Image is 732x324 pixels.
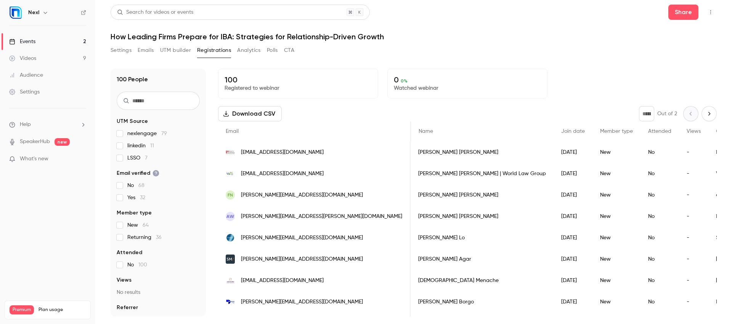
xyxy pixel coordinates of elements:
img: hallrender.com [226,148,235,157]
div: Search for videos or events [117,8,193,16]
button: Analytics [237,44,261,56]
div: [DATE] [554,248,592,270]
span: [PERSON_NAME][EMAIL_ADDRESS][DOMAIN_NAME] [241,255,363,263]
div: No [640,163,679,184]
div: [DATE] [554,270,592,291]
div: New [592,291,640,313]
span: new [55,138,70,146]
span: Member type [117,209,152,217]
span: [EMAIL_ADDRESS][DOMAIN_NAME] [241,148,324,156]
span: What's new [20,155,48,163]
span: [EMAIL_ADDRESS][DOMAIN_NAME] [241,277,324,285]
img: theworldlawgroup.com [226,169,235,178]
p: No results [117,289,200,296]
div: [PERSON_NAME] Borgo [411,291,554,313]
span: Yes [127,194,145,201]
div: [DATE] [554,227,592,248]
div: [PERSON_NAME] [PERSON_NAME] [411,184,554,206]
span: 68 [138,183,144,188]
div: [DATE] [554,163,592,184]
span: Views [117,276,132,284]
span: 32 [140,195,145,200]
div: No [640,184,679,206]
div: Videos [9,55,36,62]
p: Videos [10,314,24,321]
span: linkedin [127,142,154,150]
button: Settings [111,44,132,56]
p: 0 [394,75,541,84]
img: arnontl.com [226,276,235,285]
div: - [679,227,708,248]
span: Attended [648,129,671,134]
div: No [640,227,679,248]
button: Emails [138,44,154,56]
img: performa.pe [226,297,235,306]
button: CTA [284,44,294,56]
span: New [127,221,149,229]
div: [PERSON_NAME] Lo [411,227,554,248]
span: LSSO [127,154,148,162]
div: [DEMOGRAPHIC_DATA] Menache [411,270,554,291]
div: [PERSON_NAME] Agar [411,248,554,270]
span: [PERSON_NAME][EMAIL_ADDRESS][DOMAIN_NAME] [241,234,363,242]
div: [DATE] [554,142,592,163]
span: 100 [138,262,147,268]
div: No [640,270,679,291]
span: Name [419,129,433,134]
div: New [592,227,640,248]
div: New [592,142,640,163]
span: Help [20,121,31,129]
section: facet-groups [117,118,200,324]
div: [DATE] [554,291,592,313]
span: [EMAIL_ADDRESS][DOMAIN_NAME] [241,170,324,178]
div: Events [9,38,35,45]
span: Member type [600,129,633,134]
div: - [679,184,708,206]
p: / 150 [73,314,86,321]
img: Nexl [10,6,22,19]
span: 0 % [401,78,408,84]
p: 100 [225,75,372,84]
div: No [640,248,679,270]
div: New [592,248,640,270]
h1: How Leading Firms Prepare for IBA: Strategies for Relationship-Driven Growth [111,32,717,41]
div: [PERSON_NAME] [PERSON_NAME] | World Law Group [411,163,554,184]
span: [PERSON_NAME][EMAIL_ADDRESS][DOMAIN_NAME] [241,298,363,306]
div: - [679,142,708,163]
span: 36 [156,235,162,240]
div: [DATE] [554,206,592,227]
span: Plan usage [39,307,86,313]
button: Registrations [197,44,231,56]
span: 9 [73,316,75,320]
span: Views [687,129,701,134]
span: Join date [561,129,585,134]
span: [PERSON_NAME][EMAIL_ADDRESS][DOMAIN_NAME] [241,191,363,199]
div: Audience [9,71,43,79]
button: UTM builder [160,44,191,56]
span: Email verified [117,169,159,177]
span: Premium [10,305,34,314]
h6: Nexl [28,9,39,16]
div: New [592,163,640,184]
h1: 100 People [117,75,148,84]
span: AW [226,213,234,220]
span: Returning [127,234,162,241]
a: SpeakerHub [20,138,50,146]
span: No [127,182,144,189]
span: 64 [143,222,149,228]
span: Attended [117,249,142,256]
li: help-dropdown-opener [9,121,86,129]
span: No [127,261,147,269]
div: [PERSON_NAME] [PERSON_NAME] [411,206,554,227]
span: Referrer [117,304,138,311]
span: 11 [150,143,154,148]
p: Out of 2 [657,110,677,118]
div: [DATE] [554,184,592,206]
p: Registered to webinar [225,84,372,92]
p: Watched webinar [394,84,541,92]
span: nexlengage [127,130,167,137]
img: slaughterandmay.com [226,255,235,264]
div: - [679,270,708,291]
div: - [679,291,708,313]
div: - [679,248,708,270]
